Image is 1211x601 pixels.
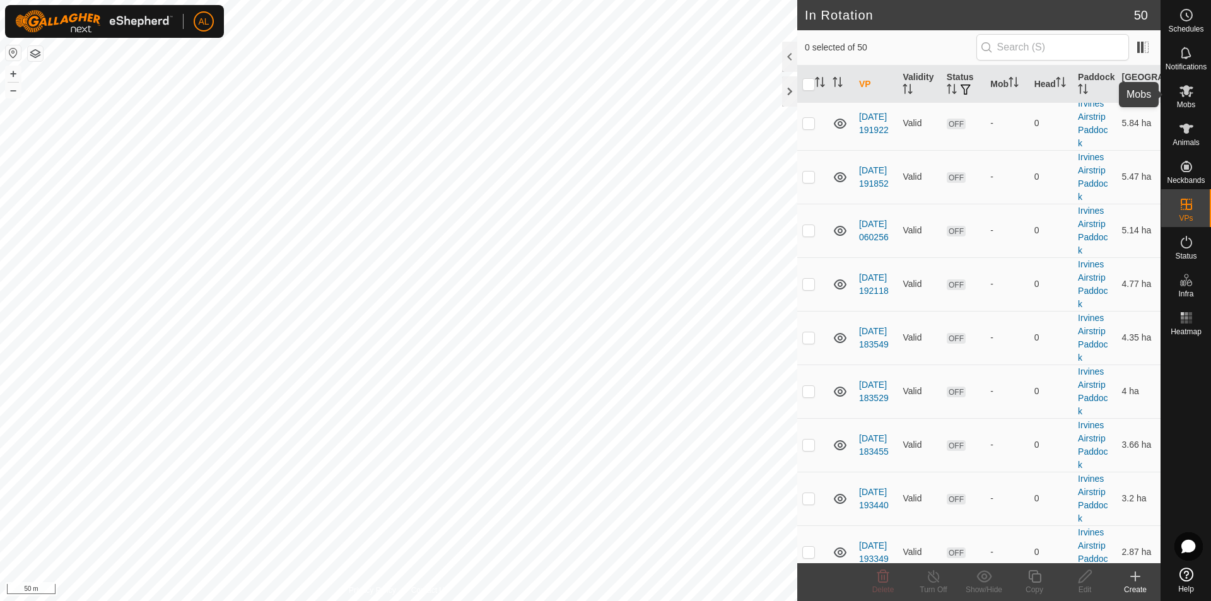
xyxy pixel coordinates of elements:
[898,257,941,311] td: Valid
[854,66,898,103] th: VP
[990,438,1024,452] div: -
[1134,6,1148,25] span: 50
[1078,259,1108,309] a: Irvines Airstrip Paddock
[1009,584,1060,595] div: Copy
[1173,139,1200,146] span: Animals
[1117,472,1161,525] td: 3.2 ha
[859,380,889,403] a: [DATE] 183529
[805,41,976,54] span: 0 selected of 50
[1110,584,1161,595] div: Create
[990,385,1024,398] div: -
[903,86,913,96] p-sorticon: Activate to sort
[990,546,1024,559] div: -
[1073,66,1116,103] th: Paddock
[1009,79,1019,89] p-sorticon: Activate to sort
[1078,527,1108,577] a: Irvines Airstrip Paddock
[859,326,889,349] a: [DATE] 183549
[990,224,1024,237] div: -
[1117,150,1161,204] td: 5.47 ha
[859,433,889,457] a: [DATE] 183455
[898,96,941,150] td: Valid
[947,279,966,290] span: OFF
[985,66,1029,103] th: Mob
[859,540,889,564] a: [DATE] 193349
[1078,98,1108,148] a: Irvines Airstrip Paddock
[1078,206,1108,255] a: Irvines Airstrip Paddock
[805,8,1134,23] h2: In Rotation
[1078,366,1108,416] a: Irvines Airstrip Paddock
[1117,525,1161,579] td: 2.87 ha
[898,365,941,418] td: Valid
[947,387,966,397] span: OFF
[947,86,957,96] p-sorticon: Activate to sort
[990,331,1024,344] div: -
[1029,418,1073,472] td: 0
[1060,584,1110,595] div: Edit
[1029,204,1073,257] td: 0
[1029,472,1073,525] td: 0
[859,219,889,242] a: [DATE] 060256
[1171,328,1202,336] span: Heatmap
[898,66,941,103] th: Validity
[6,66,21,81] button: +
[1178,585,1194,593] span: Help
[898,150,941,204] td: Valid
[947,547,966,558] span: OFF
[1029,150,1073,204] td: 0
[1179,214,1193,222] span: VPs
[947,333,966,344] span: OFF
[990,492,1024,505] div: -
[859,165,889,189] a: [DATE] 191852
[898,525,941,579] td: Valid
[947,119,966,129] span: OFF
[1078,474,1108,523] a: Irvines Airstrip Paddock
[833,79,843,89] p-sorticon: Activate to sort
[1029,525,1073,579] td: 0
[942,66,985,103] th: Status
[947,226,966,236] span: OFF
[908,584,959,595] div: Turn Off
[1166,63,1207,71] span: Notifications
[1117,365,1161,418] td: 4 ha
[947,440,966,451] span: OFF
[947,494,966,505] span: OFF
[959,584,1009,595] div: Show/Hide
[1175,252,1196,260] span: Status
[28,46,43,61] button: Map Layers
[198,15,209,28] span: AL
[1117,257,1161,311] td: 4.77 ha
[1177,101,1195,108] span: Mobs
[1078,313,1108,363] a: Irvines Airstrip Paddock
[6,45,21,61] button: Reset Map
[1029,66,1073,103] th: Head
[898,472,941,525] td: Valid
[859,487,889,510] a: [DATE] 193440
[898,418,941,472] td: Valid
[990,277,1024,291] div: -
[1161,563,1211,598] a: Help
[990,170,1024,184] div: -
[1078,86,1088,96] p-sorticon: Activate to sort
[990,117,1024,130] div: -
[976,34,1129,61] input: Search (S)
[15,10,173,33] img: Gallagher Logo
[1142,86,1152,96] p-sorticon: Activate to sort
[411,585,448,596] a: Contact Us
[872,585,894,594] span: Delete
[1029,96,1073,150] td: 0
[1117,204,1161,257] td: 5.14 ha
[1178,290,1193,298] span: Infra
[1078,420,1108,470] a: Irvines Airstrip Paddock
[1056,79,1066,89] p-sorticon: Activate to sort
[1029,365,1073,418] td: 0
[815,79,825,89] p-sorticon: Activate to sort
[6,83,21,98] button: –
[1167,177,1205,184] span: Neckbands
[859,272,889,296] a: [DATE] 192118
[1029,311,1073,365] td: 0
[1117,311,1161,365] td: 4.35 ha
[859,112,889,135] a: [DATE] 191922
[898,204,941,257] td: Valid
[947,172,966,183] span: OFF
[1117,96,1161,150] td: 5.84 ha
